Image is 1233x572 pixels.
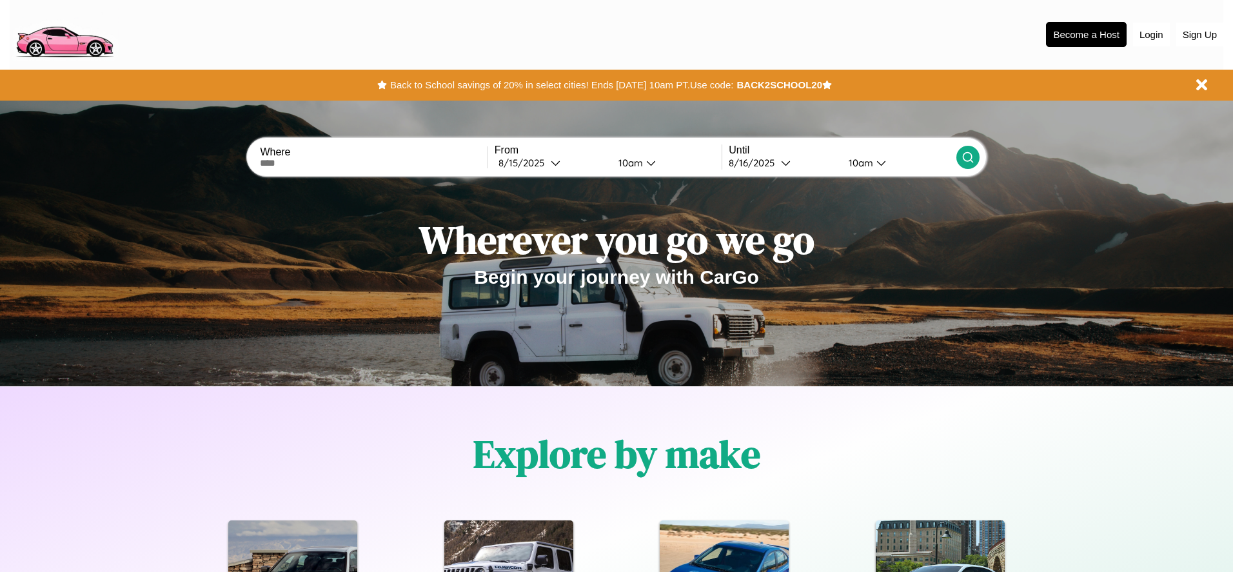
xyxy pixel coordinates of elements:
label: Until [729,144,956,156]
button: Sign Up [1176,23,1223,46]
div: 8 / 15 / 2025 [498,157,551,169]
button: Back to School savings of 20% in select cities! Ends [DATE] 10am PT.Use code: [387,76,736,94]
div: 8 / 16 / 2025 [729,157,781,169]
button: Login [1133,23,1170,46]
button: 10am [838,156,956,170]
label: Where [260,146,487,158]
button: 10am [608,156,722,170]
h1: Explore by make [473,428,760,480]
button: Become a Host [1046,22,1127,47]
div: 10am [612,157,646,169]
button: 8/15/2025 [495,156,608,170]
b: BACK2SCHOOL20 [736,79,822,90]
label: From [495,144,722,156]
div: 10am [842,157,876,169]
img: logo [10,6,119,61]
